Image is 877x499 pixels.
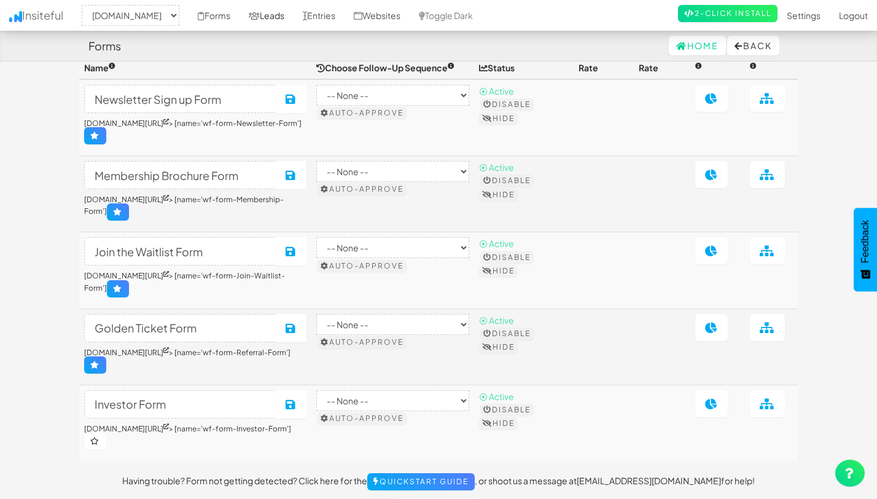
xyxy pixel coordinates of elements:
[574,44,634,79] th: Open Rate
[479,238,514,249] span: ⦿ Active
[84,348,169,357] a: [DOMAIN_NAME][URL]
[84,425,306,450] h6: > [name='wf-form-Investor-Form']
[84,85,276,113] input: Nickname your form (internal use only)
[84,314,276,342] input: Nickname your form (internal use only)
[367,473,475,490] a: Quickstart Guide
[480,251,534,264] button: Disable
[79,473,798,490] p: Having trouble? Form not getting detected? Click here for the , or shoot us a message at for help!
[577,475,721,486] a: [EMAIL_ADDRESS][DOMAIN_NAME]
[479,265,518,277] button: Hide
[84,348,306,374] h6: > [name='wf-form-Referral-Form']
[84,237,276,265] input: Nickname your form (internal use only)
[84,272,306,297] h6: > [name='wf-form-Join-Waitlist-Form']
[669,36,726,55] a: Home
[84,119,306,144] h6: > [name='wf-form-Newsletter-Form']
[9,11,22,22] img: icon.png
[479,315,514,326] span: ⦿ Active
[84,195,306,221] h6: > [name='wf-form-Membership-Form']
[316,62,454,73] span: Choose Follow-Up Sequence
[480,328,534,340] button: Disable
[318,260,407,272] button: Auto-approve
[84,161,276,189] input: Nickname your form (internal use only)
[88,40,121,52] h4: Forms
[480,404,534,416] button: Disable
[480,98,534,111] button: Disable
[480,175,534,187] button: Disable
[860,220,871,263] span: Feedback
[479,189,518,201] button: Hide
[854,208,877,291] button: Feedback - Show survey
[318,336,407,348] button: Auto-approve
[84,195,169,204] a: [DOMAIN_NAME][URL]
[479,112,518,125] button: Hide
[479,417,518,430] button: Hide
[84,119,169,128] a: [DOMAIN_NAME][URL]
[318,412,407,425] button: Auto-approve
[479,391,514,402] span: ⦿ Active
[474,44,574,79] th: Status
[84,390,276,418] input: Nickname your form (internal use only)
[479,162,514,173] span: ⦿ Active
[479,85,514,96] span: ⦿ Active
[318,107,407,119] button: Auto-approve
[678,5,778,22] a: 2-Click Install
[318,183,407,195] button: Auto-approve
[479,341,518,353] button: Hide
[84,271,169,280] a: [DOMAIN_NAME][URL]
[84,424,169,433] a: [DOMAIN_NAME][URL]
[727,36,779,55] button: Back
[634,44,690,79] th: Click Rate
[84,62,115,73] span: Name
